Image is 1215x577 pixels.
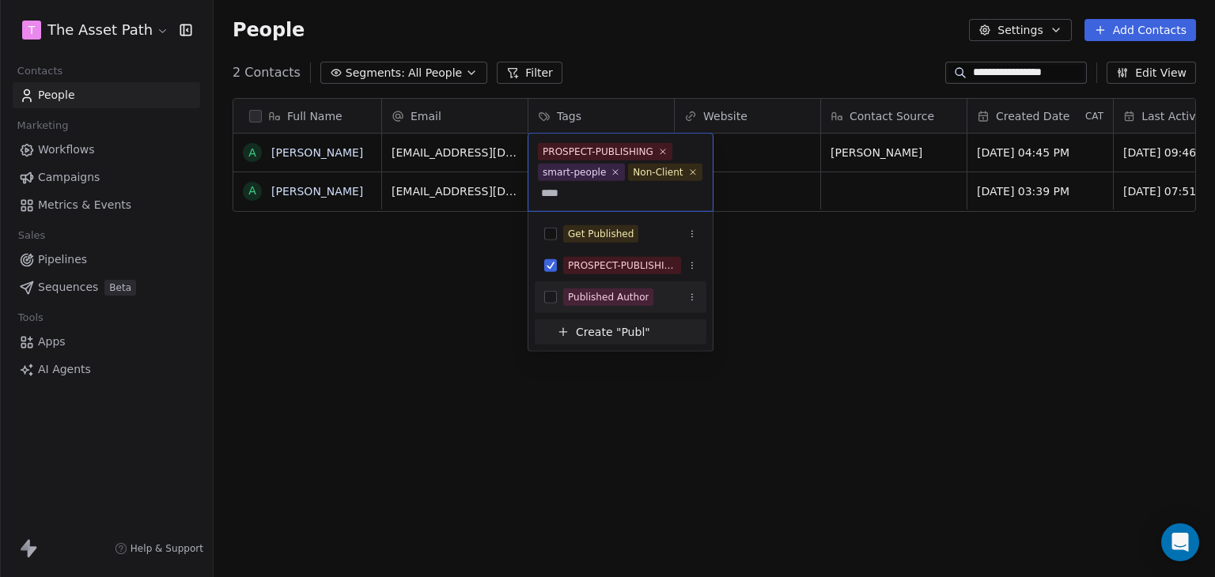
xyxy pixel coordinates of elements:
div: smart-people [543,165,606,179]
div: Suggestions [535,218,706,345]
span: Create " [576,323,621,340]
div: PROSPECT-PUBLISHING [543,145,653,159]
div: Get Published [568,227,634,241]
button: Create "Publ" [544,319,697,345]
span: " [645,323,649,340]
div: PROSPECT-PUBLISHING [568,258,676,273]
div: Non-Client [633,165,683,179]
span: Publ [621,323,645,340]
div: Published Author [568,290,649,304]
